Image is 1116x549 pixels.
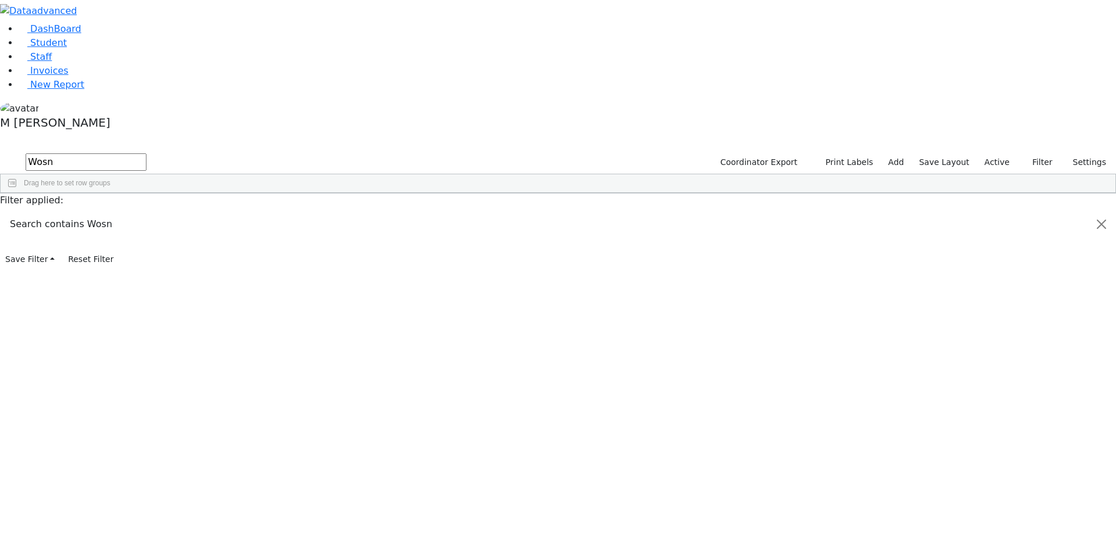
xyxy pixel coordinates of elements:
[1017,153,1058,171] button: Filter
[19,51,52,62] a: Staff
[713,153,803,171] button: Coordinator Export
[30,65,69,76] span: Invoices
[30,37,67,48] span: Student
[19,37,67,48] a: Student
[30,79,84,90] span: New Report
[812,153,878,171] button: Print Labels
[30,23,81,34] span: DashBoard
[19,79,84,90] a: New Report
[883,153,909,171] a: Add
[63,250,119,268] button: Reset Filter
[1058,153,1111,171] button: Settings
[914,153,974,171] button: Save Layout
[24,179,110,187] span: Drag here to set row groups
[19,65,69,76] a: Invoices
[979,153,1015,171] label: Active
[1088,208,1115,241] button: Close
[30,51,52,62] span: Staff
[26,153,146,171] input: Search
[19,23,81,34] a: DashBoard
